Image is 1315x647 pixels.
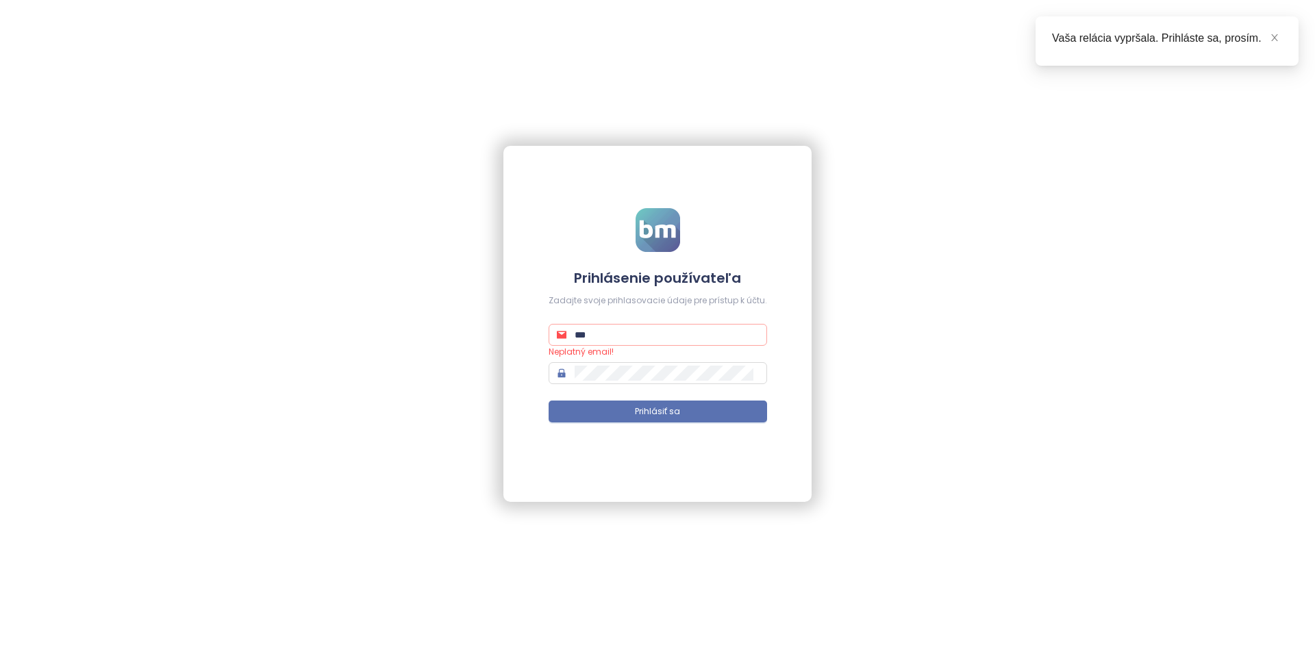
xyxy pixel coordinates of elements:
div: Zadajte svoje prihlasovacie údaje pre prístup k účtu. [549,294,767,307]
img: logo [636,208,680,252]
span: Prihlásiť sa [635,405,680,418]
div: Neplatný email! [549,346,767,359]
span: mail [557,330,566,340]
span: close [1270,33,1279,42]
span: lock [557,368,566,378]
button: Prihlásiť sa [549,401,767,422]
div: Vaša relácia vypršala. Prihláste sa, prosím. [1052,30,1282,47]
h4: Prihlásenie používateľa [549,268,767,288]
